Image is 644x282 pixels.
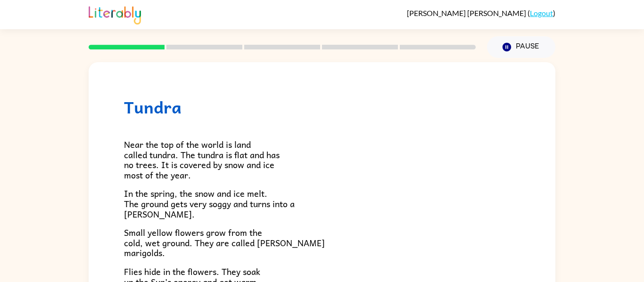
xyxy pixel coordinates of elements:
[407,8,555,17] div: ( )
[124,226,325,259] span: Small yellow flowers grow from the cold, wet ground. They are called [PERSON_NAME] marigolds.
[530,8,553,17] a: Logout
[124,137,280,182] span: Near the top of the world is land called tundra. The tundra is flat and has no trees. It is cover...
[124,97,520,117] h1: Tundra
[124,186,295,220] span: In the spring, the snow and ice melt. The ground gets very soggy and turns into a [PERSON_NAME].
[89,4,141,24] img: Literably
[487,36,555,58] button: Pause
[407,8,528,17] span: [PERSON_NAME] [PERSON_NAME]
